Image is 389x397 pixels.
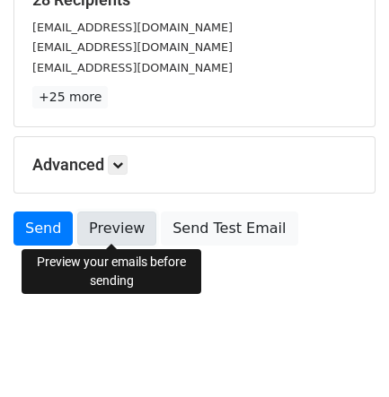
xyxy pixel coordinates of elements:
[32,61,233,74] small: [EMAIL_ADDRESS][DOMAIN_NAME]
[13,211,73,246] a: Send
[32,21,233,34] small: [EMAIL_ADDRESS][DOMAIN_NAME]
[299,311,389,397] iframe: Chat Widget
[32,40,233,54] small: [EMAIL_ADDRESS][DOMAIN_NAME]
[161,211,297,246] a: Send Test Email
[22,249,201,294] div: Preview your emails before sending
[32,86,108,108] a: +25 more
[32,155,357,175] h5: Advanced
[299,311,389,397] div: 聊天小工具
[77,211,156,246] a: Preview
